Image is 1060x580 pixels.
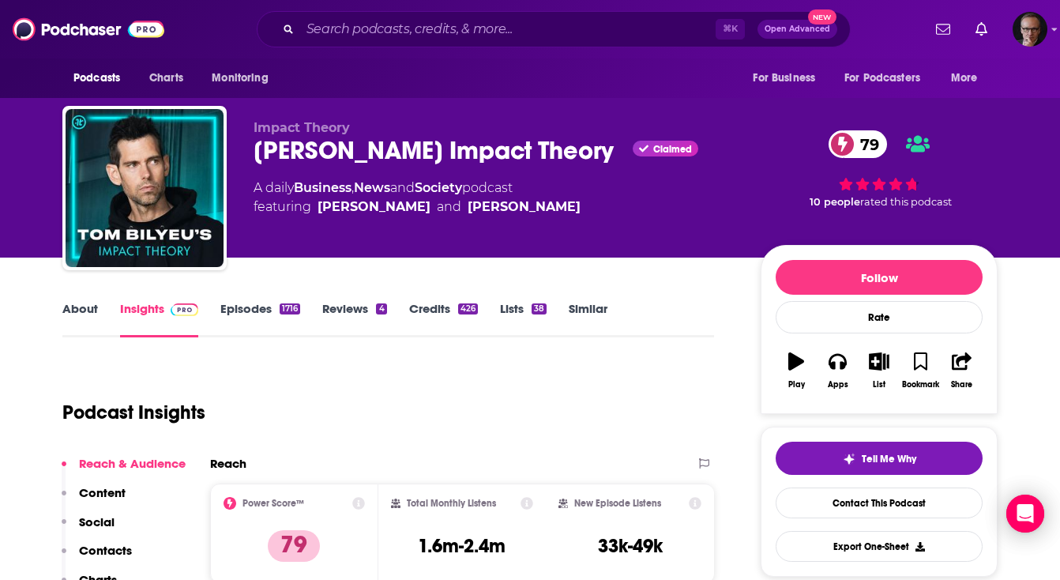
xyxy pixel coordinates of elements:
h2: Total Monthly Listens [407,498,496,509]
p: Contacts [79,543,132,558]
span: Open Advanced [765,25,830,33]
div: List [873,380,885,390]
button: Social [62,514,115,544]
span: ⌘ K [716,19,745,40]
div: 1716 [280,303,300,314]
span: Logged in as experts2podcasts [1013,12,1047,47]
button: open menu [742,63,835,93]
div: A daily podcast [254,179,581,217]
span: rated this podcast [860,196,952,208]
div: Play [788,380,805,390]
p: 79 [268,530,320,562]
h3: 33k-49k [598,534,663,558]
a: Business [294,180,351,195]
h2: Reach [210,456,246,471]
a: Reviews4 [322,301,386,337]
a: About [62,301,98,337]
button: Bookmark [900,342,941,399]
div: [PERSON_NAME] [468,198,581,217]
p: Content [79,485,126,500]
h1: Podcast Insights [62,401,205,424]
a: InsightsPodchaser Pro [120,301,198,337]
img: Podchaser Pro [171,303,198,316]
div: 38 [532,303,547,314]
span: , [351,180,354,195]
a: Charts [139,63,193,93]
button: open menu [940,63,998,93]
input: Search podcasts, credits, & more... [300,17,716,42]
img: Tom Bilyeu's Impact Theory [66,109,224,267]
button: tell me why sparkleTell Me Why [776,442,983,475]
div: 4 [376,303,386,314]
button: Apps [817,342,858,399]
a: Contact This Podcast [776,488,983,518]
span: New [808,9,836,24]
span: Monitoring [212,67,268,89]
div: Search podcasts, credits, & more... [257,11,851,47]
span: Impact Theory [254,120,350,135]
button: Reach & Audience [62,456,186,485]
a: Lists38 [500,301,547,337]
span: For Podcasters [844,67,920,89]
a: Show notifications dropdown [969,16,994,43]
a: Society [415,180,462,195]
button: open menu [62,63,141,93]
a: Tom Bilyeu [318,198,430,217]
div: 426 [458,303,478,314]
a: Similar [569,301,607,337]
img: tell me why sparkle [843,453,855,465]
span: 79 [844,130,887,158]
button: Show profile menu [1013,12,1047,47]
a: Episodes1716 [220,301,300,337]
span: For Business [753,67,815,89]
button: open menu [201,63,288,93]
span: and [390,180,415,195]
span: Charts [149,67,183,89]
button: Play [776,342,817,399]
div: Bookmark [902,380,939,390]
span: Podcasts [73,67,120,89]
img: Podchaser - Follow, Share and Rate Podcasts [13,14,164,44]
button: Contacts [62,543,132,572]
h2: New Episode Listens [574,498,661,509]
p: Reach & Audience [79,456,186,471]
a: Show notifications dropdown [930,16,957,43]
span: and [437,198,461,217]
a: 79 [829,130,887,158]
button: List [859,342,900,399]
span: 10 people [810,196,860,208]
span: Claimed [653,145,692,153]
div: 79 10 peoplerated this podcast [761,120,998,218]
button: Follow [776,260,983,295]
span: More [951,67,978,89]
button: open menu [834,63,943,93]
div: Share [951,380,972,390]
p: Social [79,514,115,529]
div: Rate [776,301,983,333]
button: Export One-Sheet [776,531,983,562]
h3: 1.6m-2.4m [418,534,506,558]
img: User Profile [1013,12,1047,47]
span: featuring [254,198,581,217]
span: Tell Me Why [862,453,916,465]
h2: Power Score™ [242,498,304,509]
button: Open AdvancedNew [757,20,837,39]
div: Open Intercom Messenger [1006,495,1044,533]
button: Content [62,485,126,514]
div: Apps [828,380,848,390]
button: Share [942,342,983,399]
a: News [354,180,390,195]
a: Credits426 [409,301,478,337]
